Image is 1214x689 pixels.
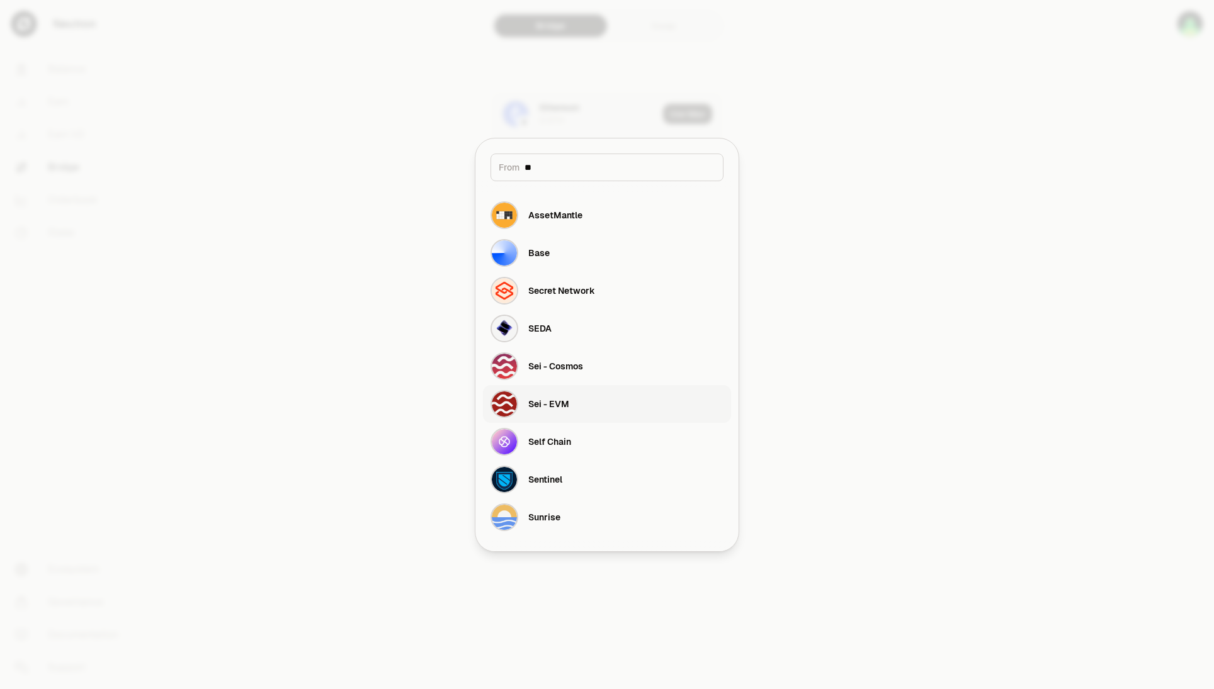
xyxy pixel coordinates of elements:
[483,272,731,310] button: Secret Network LogoSecret Network
[483,461,731,498] button: Sentinel LogoSentinel
[492,316,517,341] img: SEDA Logo
[528,247,550,259] div: Base
[492,354,517,379] img: Sei - Cosmos Logo
[483,385,731,423] button: Sei - EVM LogoSei - EVM
[528,511,560,524] div: Sunrise
[528,209,582,221] div: AssetMantle
[492,505,517,530] img: Sunrise Logo
[483,498,731,536] button: Sunrise LogoSunrise
[528,435,571,448] div: Self Chain
[483,423,731,461] button: Self Chain LogoSelf Chain
[483,234,731,272] button: Base LogoBase
[483,196,731,234] button: AssetMantle LogoAssetMantle
[492,240,517,266] img: Base Logo
[528,398,569,410] div: Sei - EVM
[483,310,731,347] button: SEDA LogoSEDA
[499,161,519,174] span: From
[528,284,595,297] div: Secret Network
[483,347,731,385] button: Sei - Cosmos LogoSei - Cosmos
[492,467,517,492] img: Sentinel Logo
[492,278,517,303] img: Secret Network Logo
[492,391,517,417] img: Sei - EVM Logo
[492,203,517,228] img: AssetMantle Logo
[528,473,562,486] div: Sentinel
[492,429,517,454] img: Self Chain Logo
[528,322,552,335] div: SEDA
[528,360,583,373] div: Sei - Cosmos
